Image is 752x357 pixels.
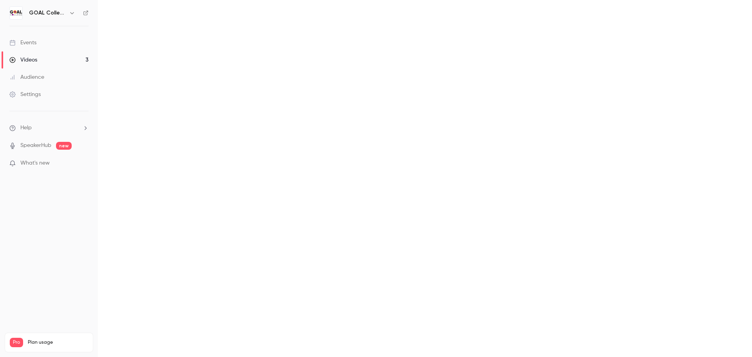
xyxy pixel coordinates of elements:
[79,160,89,167] iframe: Noticeable Trigger
[10,338,23,347] span: Pro
[9,39,36,47] div: Events
[20,159,50,167] span: What's new
[10,7,22,19] img: GOAL College
[20,141,51,150] a: SpeakerHub
[20,124,32,132] span: Help
[28,339,88,346] span: Plan usage
[9,91,41,98] div: Settings
[9,124,89,132] li: help-dropdown-opener
[29,9,66,17] h6: GOAL College
[9,56,37,64] div: Videos
[56,142,72,150] span: new
[9,73,44,81] div: Audience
